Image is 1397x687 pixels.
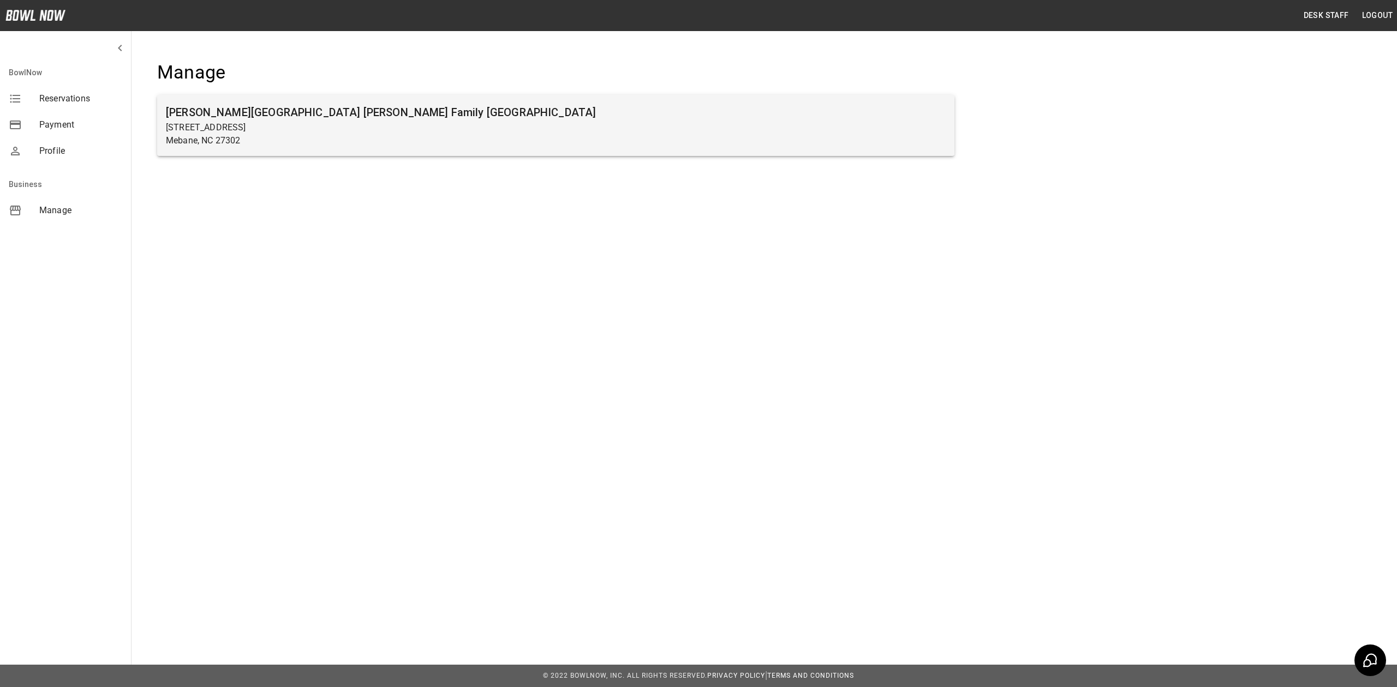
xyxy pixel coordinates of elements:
span: Profile [39,144,122,158]
h6: [PERSON_NAME][GEOGRAPHIC_DATA] [PERSON_NAME] Family [GEOGRAPHIC_DATA] [166,104,946,121]
img: logo [5,10,65,21]
button: Desk Staff [1299,5,1353,26]
h4: Manage [157,61,954,84]
button: Logout [1358,5,1397,26]
a: Terms and Conditions [767,672,854,679]
span: Manage [39,204,122,217]
span: Payment [39,118,122,131]
span: Reservations [39,92,122,105]
span: © 2022 BowlNow, Inc. All Rights Reserved. [543,672,707,679]
p: Mebane, NC 27302 [166,134,946,147]
a: Privacy Policy [707,672,765,679]
p: [STREET_ADDRESS] [166,121,946,134]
